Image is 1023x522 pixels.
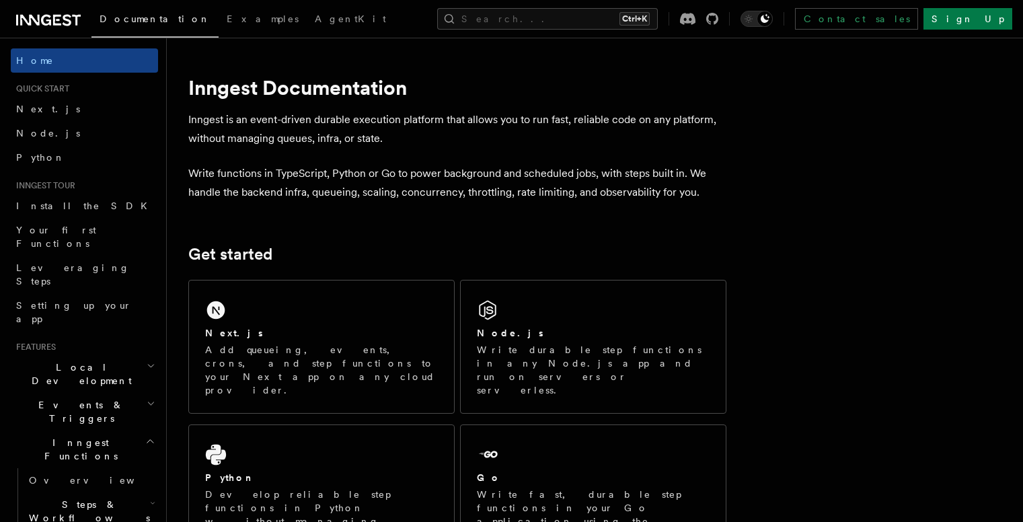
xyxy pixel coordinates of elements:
span: Setting up your app [16,300,132,324]
button: Local Development [11,355,158,393]
button: Events & Triggers [11,393,158,431]
a: Leveraging Steps [11,256,158,293]
p: Write durable step functions in any Node.js app and run on servers or serverless. [477,343,710,397]
a: Install the SDK [11,194,158,218]
span: Your first Functions [16,225,96,249]
a: Get started [188,245,272,264]
a: Home [11,48,158,73]
span: Documentation [100,13,211,24]
a: Next.jsAdd queueing, events, crons, and step functions to your Next app on any cloud provider. [188,280,455,414]
span: Local Development [11,361,147,387]
span: Leveraging Steps [16,262,130,287]
a: Node.jsWrite durable step functions in any Node.js app and run on servers or serverless. [460,280,726,414]
a: Setting up your app [11,293,158,331]
a: Your first Functions [11,218,158,256]
span: Install the SDK [16,200,155,211]
a: Contact sales [795,8,918,30]
a: Overview [24,468,158,492]
a: Next.js [11,97,158,121]
kbd: Ctrl+K [619,12,650,26]
p: Write functions in TypeScript, Python or Go to power background and scheduled jobs, with steps bu... [188,164,726,202]
span: Node.js [16,128,80,139]
span: Quick start [11,83,69,94]
button: Inngest Functions [11,431,158,468]
a: Examples [219,4,307,36]
span: Home [16,54,54,67]
span: Next.js [16,104,80,114]
span: Features [11,342,56,352]
button: Toggle dark mode [741,11,773,27]
h2: Node.js [477,326,543,340]
span: Overview [29,475,167,486]
a: Python [11,145,158,170]
h2: Next.js [205,326,263,340]
h2: Python [205,471,255,484]
p: Add queueing, events, crons, and step functions to your Next app on any cloud provider. [205,343,438,397]
h2: Go [477,471,501,484]
span: Examples [227,13,299,24]
span: AgentKit [315,13,386,24]
a: Sign Up [923,8,1012,30]
button: Search...Ctrl+K [437,8,658,30]
a: Node.js [11,121,158,145]
span: Inngest Functions [11,436,145,463]
span: Python [16,152,65,163]
p: Inngest is an event-driven durable execution platform that allows you to run fast, reliable code ... [188,110,726,148]
a: AgentKit [307,4,394,36]
span: Inngest tour [11,180,75,191]
h1: Inngest Documentation [188,75,726,100]
a: Documentation [91,4,219,38]
span: Events & Triggers [11,398,147,425]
